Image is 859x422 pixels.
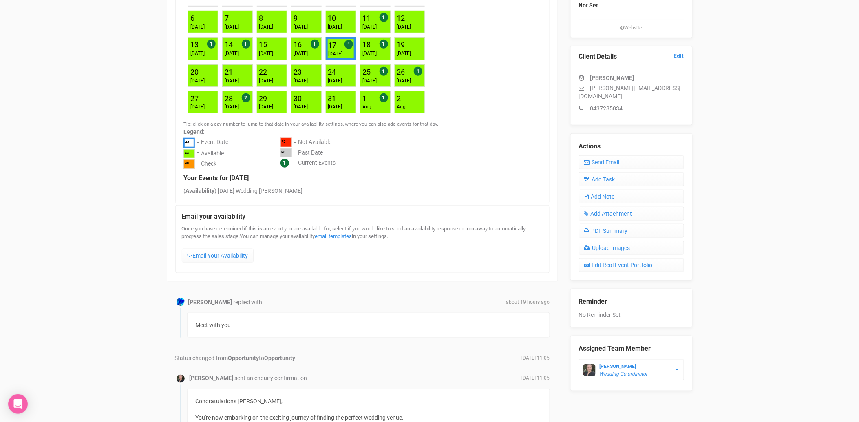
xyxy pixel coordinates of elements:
[579,224,684,238] a: PDF Summary
[397,24,411,31] div: [DATE]
[362,104,371,110] div: Aug
[579,155,684,169] a: Send Email
[579,241,684,255] a: Upload Images
[294,40,302,49] a: 16
[522,355,550,362] span: [DATE] 11:05
[328,14,336,22] a: 10
[228,355,259,361] strong: Opportunity
[294,14,298,22] a: 9
[280,159,289,168] span: 1
[329,41,337,49] a: 17
[414,67,422,76] span: 1
[190,50,205,57] div: [DATE]
[225,50,239,57] div: [DATE]
[380,40,388,49] span: 1
[294,77,308,84] div: [DATE]
[380,93,388,102] span: 1
[328,104,342,110] div: [DATE]
[190,375,234,382] strong: [PERSON_NAME]
[183,128,541,136] label: Legend:
[579,258,684,272] a: Edit Real Event Portfolio
[188,299,232,305] strong: [PERSON_NAME]
[265,355,296,361] strong: Opportunity
[294,159,336,168] div: = Current Events
[190,24,205,31] div: [DATE]
[600,363,636,369] strong: [PERSON_NAME]
[294,24,308,31] div: [DATE]
[259,40,267,49] a: 15
[590,75,634,81] strong: [PERSON_NAME]
[362,68,371,76] a: 25
[190,77,205,84] div: [DATE]
[397,68,405,76] a: 26
[183,187,541,195] div: ( ) [DATE] Wedding [PERSON_NAME]
[207,40,216,49] span: 1
[190,14,194,22] a: 6
[190,104,205,110] div: [DATE]
[579,344,684,354] legend: Assigned Team Member
[225,77,239,84] div: [DATE]
[579,359,684,380] button: [PERSON_NAME] Wedding Co-ordinator
[177,298,185,306] img: Profile Image
[259,24,274,31] div: [DATE]
[8,394,28,414] div: Open Intercom Messenger
[182,212,543,221] legend: Email your availability
[294,104,308,110] div: [DATE]
[175,355,296,361] span: Status changed from to
[397,104,406,110] div: Aug
[522,375,550,382] span: [DATE] 11:05
[225,14,229,22] a: 7
[579,190,684,203] a: Add Note
[259,14,263,22] a: 8
[187,312,550,338] div: Meet with you
[380,13,388,22] span: 1
[259,94,267,103] a: 29
[397,77,411,84] div: [DATE]
[225,24,239,31] div: [DATE]
[344,40,353,49] span: 1
[259,50,274,57] div: [DATE]
[197,159,216,170] div: = Check
[240,233,389,239] span: You can manage your availability in your settings.
[328,24,342,31] div: [DATE]
[397,94,401,103] a: 2
[362,14,371,22] a: 11
[183,174,541,183] legend: Your Events for [DATE]
[225,94,233,103] a: 28
[579,104,684,113] p: 0437285034
[579,142,684,151] legend: Actions
[362,24,377,31] div: [DATE]
[197,138,228,149] div: = Event Date
[183,121,439,127] small: Tip: click on a day number to jump to that date in your availability settings, where you can also...
[190,40,199,49] a: 13
[225,68,233,76] a: 21
[583,364,596,376] img: open-uri20250213-2-1m688p0
[280,138,292,147] div: ²³
[397,40,405,49] a: 19
[280,148,292,158] div: ²³
[225,40,233,49] a: 14
[579,84,684,100] p: [PERSON_NAME][EMAIL_ADDRESS][DOMAIN_NAME]
[242,93,250,102] span: 2
[328,68,336,76] a: 24
[311,40,319,49] span: 1
[600,371,648,377] em: Wedding Co-ordinator
[294,68,302,76] a: 23
[294,50,308,57] div: [DATE]
[294,148,323,159] div: = Past Date
[234,299,263,305] span: replied with
[182,249,254,263] a: Email Your Availability
[579,52,684,62] legend: Client Details
[362,94,367,103] a: 1
[183,159,195,169] div: ²³
[362,50,377,57] div: [DATE]
[294,138,331,148] div: = Not Available
[190,68,199,76] a: 20
[329,51,343,57] div: [DATE]
[190,94,199,103] a: 27
[362,40,371,49] a: 18
[177,375,185,383] img: open-uri20250213-2-1m688p0
[397,50,411,57] div: [DATE]
[182,225,543,266] div: Once you have determined if this is an event you are available for, select if you would like to s...
[579,172,684,186] a: Add Task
